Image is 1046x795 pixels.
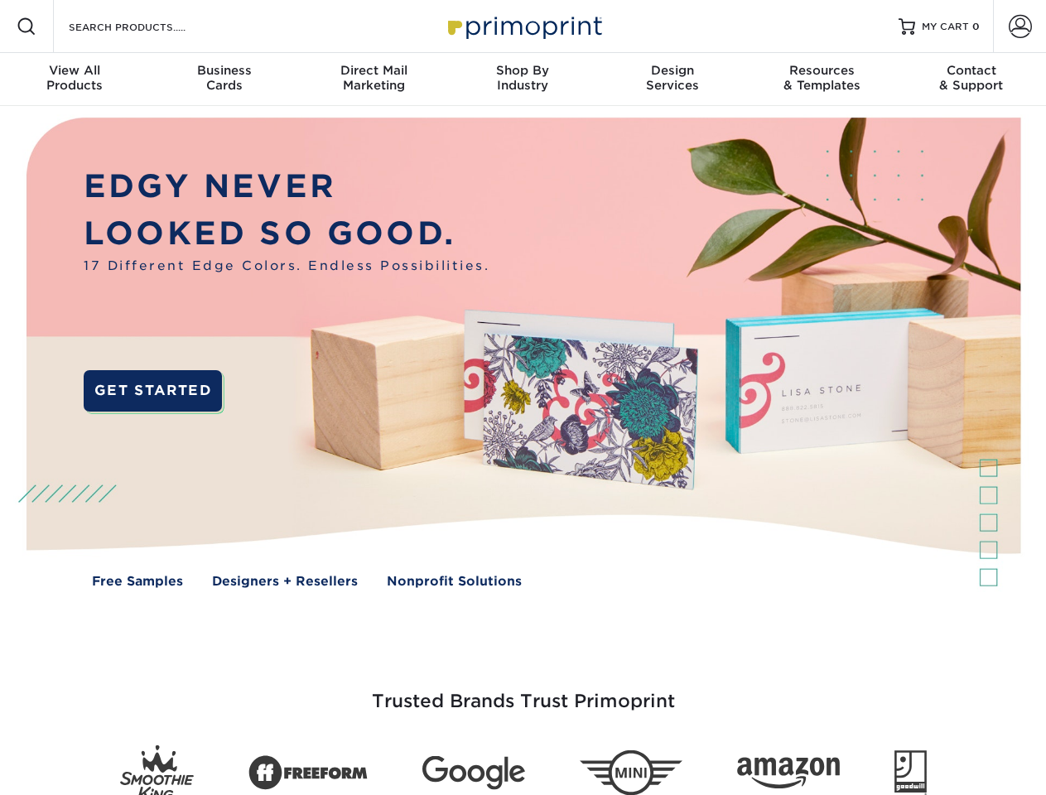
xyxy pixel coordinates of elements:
span: MY CART [922,20,969,34]
a: Designers + Resellers [212,572,358,591]
span: Contact [897,63,1046,78]
a: Nonprofit Solutions [387,572,522,591]
h3: Trusted Brands Trust Primoprint [39,651,1008,732]
a: Resources& Templates [747,53,896,106]
span: 17 Different Edge Colors. Endless Possibilities. [84,257,489,276]
div: & Support [897,63,1046,93]
a: Shop ByIndustry [448,53,597,106]
div: Marketing [299,63,448,93]
a: GET STARTED [84,370,222,412]
span: Business [149,63,298,78]
a: Contact& Support [897,53,1046,106]
span: 0 [972,21,980,32]
p: EDGY NEVER [84,163,489,210]
img: Amazon [737,758,840,789]
a: Direct MailMarketing [299,53,448,106]
img: Google [422,756,525,790]
div: Cards [149,63,298,93]
p: LOOKED SO GOOD. [84,210,489,258]
span: Resources [747,63,896,78]
div: Services [598,63,747,93]
img: Primoprint [441,8,606,44]
a: BusinessCards [149,53,298,106]
div: Industry [448,63,597,93]
div: & Templates [747,63,896,93]
img: Goodwill [894,750,927,795]
span: Design [598,63,747,78]
a: DesignServices [598,53,747,106]
span: Direct Mail [299,63,448,78]
input: SEARCH PRODUCTS..... [67,17,229,36]
span: Shop By [448,63,597,78]
a: Free Samples [92,572,183,591]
